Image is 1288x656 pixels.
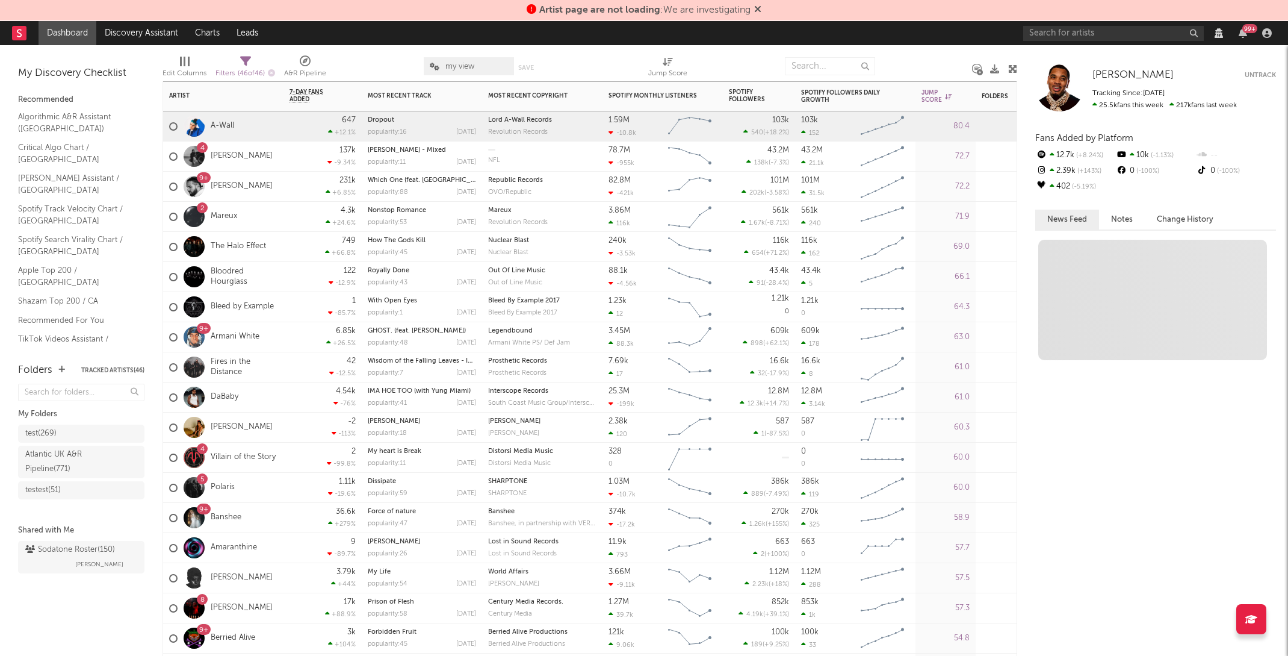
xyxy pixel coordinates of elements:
[488,298,596,304] div: Bleed By Example 2017
[368,370,403,376] div: popularity: 7
[488,129,596,136] div: Revolution Records
[328,128,356,136] div: +12.1 %
[488,267,596,274] div: Out Of Line Music
[488,189,596,196] div: OVO/Republic
[18,446,144,478] a: Atlantic UK A&R Pipeline(771)
[1092,102,1237,109] span: 217k fans last week
[488,358,596,364] div: copyright: Prosthetic Records
[215,51,275,86] div: Filters(46 of 46)
[18,93,144,107] div: Recommended
[211,121,234,131] a: A-Wall
[801,357,820,365] div: 16.6k
[1023,26,1204,41] input: Search for artists
[488,370,596,376] div: Prosthetic Records
[368,358,476,364] div: Wisdom of the Falling Leaves - Instrumental
[921,270,970,284] div: 66.1
[608,116,630,124] div: 1.59M
[341,207,356,214] div: 4.3k
[368,508,416,515] a: Force of nature
[488,298,596,304] div: copyright: Bleed By Example 2017
[368,237,476,244] div: How The Gods Kill
[608,327,630,335] div: 3.45M
[608,387,630,395] div: 25.3M
[749,220,765,226] span: 1.67k
[539,5,660,15] span: Artist page are not loading
[456,280,476,286] div: [DATE]
[663,322,717,352] svg: Chart title
[368,117,476,123] div: Dropout
[1092,69,1174,81] a: [PERSON_NAME]
[488,177,596,184] div: copyright: Republic Records
[1145,210,1225,230] button: Change History
[18,264,132,289] a: Apple Top 200 / [GEOGRAPHIC_DATA]
[801,327,820,335] div: 609k
[921,89,952,104] div: Jump Score
[368,280,407,286] div: popularity: 43
[488,358,596,364] div: Prosthetic Records
[772,207,789,214] div: 561k
[25,426,57,441] div: test ( 269 )
[488,189,596,196] div: label: OVO/Republic
[1115,163,1195,179] div: 0
[1245,69,1276,81] button: Untrack
[801,249,820,257] div: 162
[767,370,787,377] span: -17.9 %
[488,92,578,99] div: Most Recent Copyright
[1076,168,1101,175] span: +143 %
[1035,134,1133,143] span: Fans Added by Platform
[211,357,277,378] a: Fires in the Distance
[770,327,789,335] div: 609k
[163,51,206,86] div: Edit Columns
[855,172,909,202] svg: Chart title
[488,340,596,346] div: label: Armani White PS/ Def Jam
[228,21,267,45] a: Leads
[336,327,356,335] div: 6.85k
[1074,152,1103,159] span: +8.24 %
[801,340,820,348] div: 178
[754,5,761,15] span: Dismiss
[855,111,909,142] svg: Chart title
[608,189,634,197] div: -421k
[729,292,789,322] div: 0
[368,92,458,99] div: Most Recent Track
[211,573,273,583] a: [PERSON_NAME]
[488,280,596,286] div: label: Out of Line Music
[25,543,115,557] div: Sodatone Roster ( 150 )
[855,202,909,232] svg: Chart title
[770,160,787,166] span: -7.3 %
[1149,152,1174,159] span: -1.13 %
[750,369,789,377] div: ( )
[752,250,764,257] span: 654
[211,392,238,402] a: DaBaby
[368,629,416,636] a: Forbidden Fruit
[488,219,596,226] div: label: Revolution Records
[215,66,275,81] div: Filters
[18,425,144,443] a: test(269)
[765,130,787,136] span: +18.2 %
[1035,148,1115,163] div: 12.7k
[368,159,406,166] div: popularity: 11
[368,267,476,274] div: Royally Done
[488,249,596,256] div: label: Nuclear Blast
[772,295,789,302] div: 1.21k
[742,189,789,196] div: ( )
[801,207,818,214] div: 561k
[1115,148,1195,163] div: 10k
[608,370,623,378] div: 17
[336,387,356,395] div: 4.54k
[663,292,717,322] svg: Chart title
[921,360,970,375] div: 61.0
[326,339,356,347] div: +26.5 %
[187,21,228,45] a: Charts
[211,543,257,553] a: Amaranthine
[608,249,636,257] div: -3.53k
[488,267,596,274] div: copyright: Out Of Line Music
[648,66,687,81] div: Jump Score
[368,207,426,214] a: Nonstop Romance
[663,383,717,413] svg: Chart title
[663,202,717,232] svg: Chart title
[456,129,476,136] div: [DATE]
[368,237,426,244] a: How The Gods Kill
[25,448,110,476] div: Atlantic UK A&R Pipeline ( 771 )
[749,279,789,287] div: ( )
